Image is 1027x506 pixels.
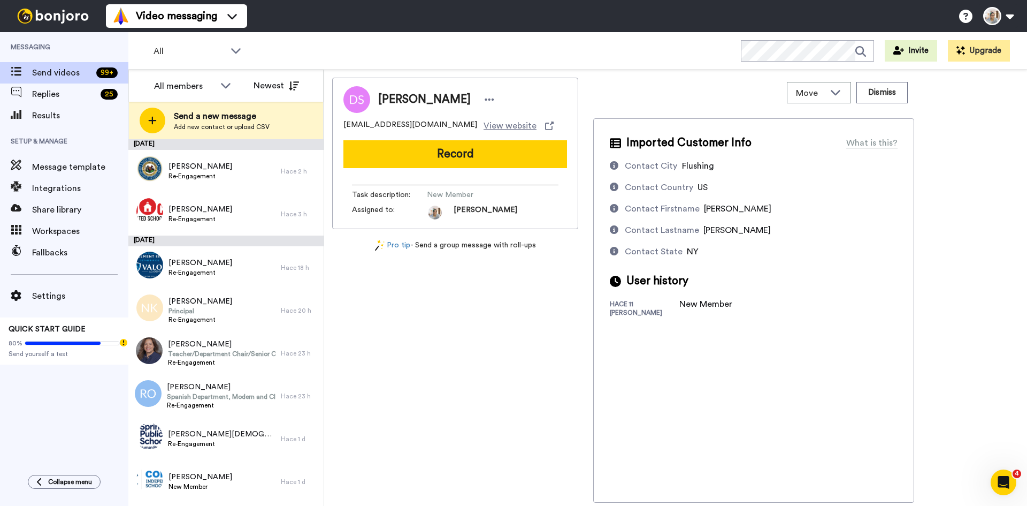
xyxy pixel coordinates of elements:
div: hace 11 [PERSON_NAME] [610,300,679,317]
span: Integrations [32,182,128,195]
div: New Member [679,298,733,311]
span: [PERSON_NAME] [168,258,232,268]
span: QUICK START GUIDE [9,326,86,333]
div: All members [154,80,215,93]
div: 25 [101,89,118,100]
button: Invite [885,40,937,62]
span: Message template [32,161,128,173]
span: [PERSON_NAME] [168,339,275,350]
span: Send yourself a test [9,350,120,358]
div: [DATE] [128,139,324,150]
span: Task description : [352,190,427,200]
div: Hace 1 d [281,478,318,486]
span: Imported Customer Info [626,135,752,151]
div: Contact City [625,160,677,172]
span: Spanish Department, Modern and Classical Languages Department Faculty [167,392,275,401]
img: magic-wand.svg [375,240,385,251]
div: Hace 23 h [281,349,318,358]
div: Hace 1 d [281,435,318,443]
span: Re-Engagement [168,440,275,448]
div: Contact State [625,245,683,258]
span: All [154,45,225,58]
span: New Member [427,190,528,200]
div: Contact Country [625,181,693,194]
img: ac7d554e-1ce8-4ec1-8df3-367b9c7e94b3.png [136,466,163,493]
div: Hace 2 h [281,167,318,176]
div: Contact Lastname [625,224,699,237]
div: What is this? [846,137,898,149]
span: Assigned to: [352,205,427,221]
span: Settings [32,290,128,303]
span: Teacher/Department Chair/Senior Class Advisor [168,350,275,358]
span: Add new contact or upload CSV [174,123,270,131]
span: Replies [32,88,96,101]
div: Hace 20 h [281,306,318,315]
img: 274b9491-3512-460d-9a72-5fa7c7058272.png [136,423,163,450]
span: View website [484,119,537,132]
div: Hace 23 h [281,392,318,401]
span: Fallbacks [32,246,128,259]
span: [PERSON_NAME] [168,161,232,172]
button: Newest [246,75,307,96]
span: [PERSON_NAME] [703,226,771,235]
div: Contact Firstname [625,202,700,215]
span: Re-Engagement [168,172,232,180]
span: New Member [168,482,232,491]
span: User history [626,273,688,289]
span: Send videos [32,66,92,79]
span: Results [32,109,128,122]
iframe: Intercom live chat [991,470,1016,495]
span: Video messaging [136,9,217,24]
button: Record [343,140,567,168]
span: Send a new message [174,110,270,123]
div: Tooltip anchor [119,338,128,348]
a: View website [484,119,554,132]
img: vm-color.svg [112,7,129,25]
span: [PERSON_NAME] [167,382,275,392]
span: Re-Engagement [167,401,275,410]
div: Hace 18 h [281,263,318,272]
button: Dismiss [856,82,908,103]
span: [PERSON_NAME] [168,296,232,307]
span: [PERSON_NAME] [168,204,232,215]
div: [DATE] [128,236,324,246]
img: bj-logo-header-white.svg [13,9,93,24]
span: [EMAIL_ADDRESS][DOMAIN_NAME] [343,119,477,132]
img: ro.png [135,380,162,407]
span: 4 [1013,470,1021,478]
span: [PERSON_NAME] [168,472,232,482]
span: Share library [32,203,128,216]
a: Pro tip [375,240,410,251]
span: Re-Engagement [168,215,232,223]
span: [PERSON_NAME][DEMOGRAPHIC_DATA] [168,429,275,440]
img: 2cd9b4b1-dbb2-4089-a305-44f2c3542b26.jpg [136,337,163,364]
div: Hace 3 h [281,210,318,218]
img: 2eb47e6d-5bfb-459a-9623-94bdce31e528-1751232609.jpg [427,205,443,221]
img: Image of Diana Salazar [343,86,370,113]
span: NY [687,247,699,256]
span: Move [796,87,825,100]
span: 80% [9,339,22,348]
span: Workspaces [32,225,128,238]
span: Collapse menu [48,478,92,486]
button: Upgrade [948,40,1010,62]
span: [PERSON_NAME] [378,92,471,108]
div: - Send a group message with roll-ups [332,240,578,251]
img: 00c15bb5-f05a-42aa-b0ea-900620eaa648.png [136,198,163,225]
img: 608938c5-95d3-4e4a-8204-6159517a1699.png [136,155,163,182]
button: Collapse menu [28,475,101,489]
span: Re-Engagement [168,315,232,324]
span: Re-Engagement [168,268,232,277]
span: Re-Engagement [168,358,275,367]
span: Principal [168,307,232,315]
div: 99 + [96,67,118,78]
img: nk.png [136,294,163,321]
span: [PERSON_NAME] [704,205,771,213]
span: [PERSON_NAME] [454,205,517,221]
span: Flushing [682,162,714,170]
span: US [698,183,708,192]
img: 82f30c97-e8d6-4ab9-b815-fcdc15ad7259.jpg [136,252,163,278]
